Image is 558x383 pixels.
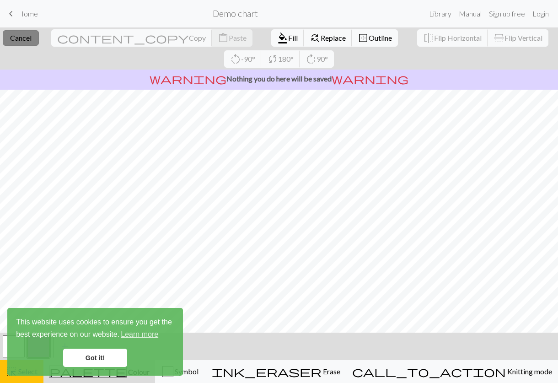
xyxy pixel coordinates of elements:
[369,33,392,42] span: Outline
[3,30,39,46] button: Cancel
[241,54,255,63] span: -90°
[119,328,160,341] a: learn more about cookies
[213,8,258,19] h2: Demo chart
[288,33,298,42] span: Fill
[261,50,300,68] button: 180°
[425,5,455,23] a: Library
[306,53,317,65] span: rotate_right
[485,5,529,23] a: Sign up free
[51,29,212,47] button: Copy
[5,6,38,22] a: Home
[230,53,241,65] span: rotate_left
[7,308,183,376] div: cookieconsent
[267,53,278,65] span: sync
[150,72,226,85] span: warning
[224,50,262,68] button: -90°
[358,32,369,44] span: border_outer
[423,32,434,44] span: flip
[206,360,346,383] button: Erase
[189,33,206,42] span: Copy
[173,367,199,376] span: Symbol
[10,33,32,42] span: Cancel
[352,29,398,47] button: Outline
[488,29,548,47] button: Flip Vertical
[332,72,408,85] span: warning
[63,349,127,367] a: dismiss cookie message
[504,33,542,42] span: Flip Vertical
[346,360,558,383] button: Knitting mode
[300,50,334,68] button: 90°
[5,7,16,20] span: keyboard_arrow_left
[529,5,553,23] a: Login
[352,365,506,378] span: call_to_action
[18,9,38,18] span: Home
[455,5,485,23] a: Manual
[57,32,189,44] span: content_copy
[271,29,304,47] button: Fill
[6,365,17,378] span: highlight_alt
[434,33,482,42] span: Flip Horizontal
[16,317,174,341] span: This website uses cookies to ensure you get the best experience on our website.
[278,54,294,63] span: 180°
[4,73,554,84] p: Nothing you do here will be saved
[417,29,488,47] button: Flip Horizontal
[317,54,328,63] span: 90°
[212,365,322,378] span: ink_eraser
[304,29,352,47] button: Replace
[310,32,321,44] span: find_replace
[322,367,340,376] span: Erase
[277,32,288,44] span: format_color_fill
[506,367,552,376] span: Knitting mode
[321,33,346,42] span: Replace
[493,32,505,43] span: flip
